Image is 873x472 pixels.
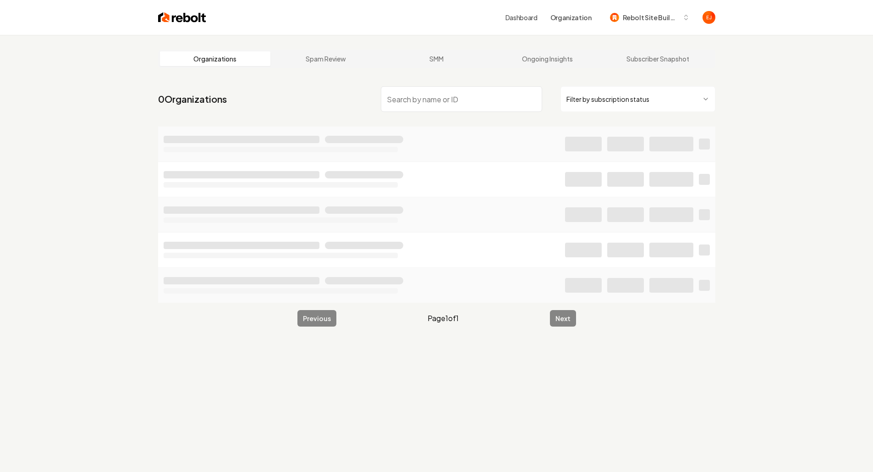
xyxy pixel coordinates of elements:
[158,93,227,106] a: 0Organizations
[160,51,271,66] a: Organizations
[703,11,715,24] button: Open user button
[703,11,715,24] img: Eduard Joers
[381,86,542,112] input: Search by name or ID
[603,51,714,66] a: Subscriber Snapshot
[428,313,459,324] span: Page 1 of 1
[545,9,597,26] button: Organization
[610,13,619,22] img: Rebolt Site Builder
[158,11,206,24] img: Rebolt Logo
[492,51,603,66] a: Ongoing Insights
[381,51,492,66] a: SMM
[505,13,538,22] a: Dashboard
[270,51,381,66] a: Spam Review
[623,13,679,22] span: Rebolt Site Builder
